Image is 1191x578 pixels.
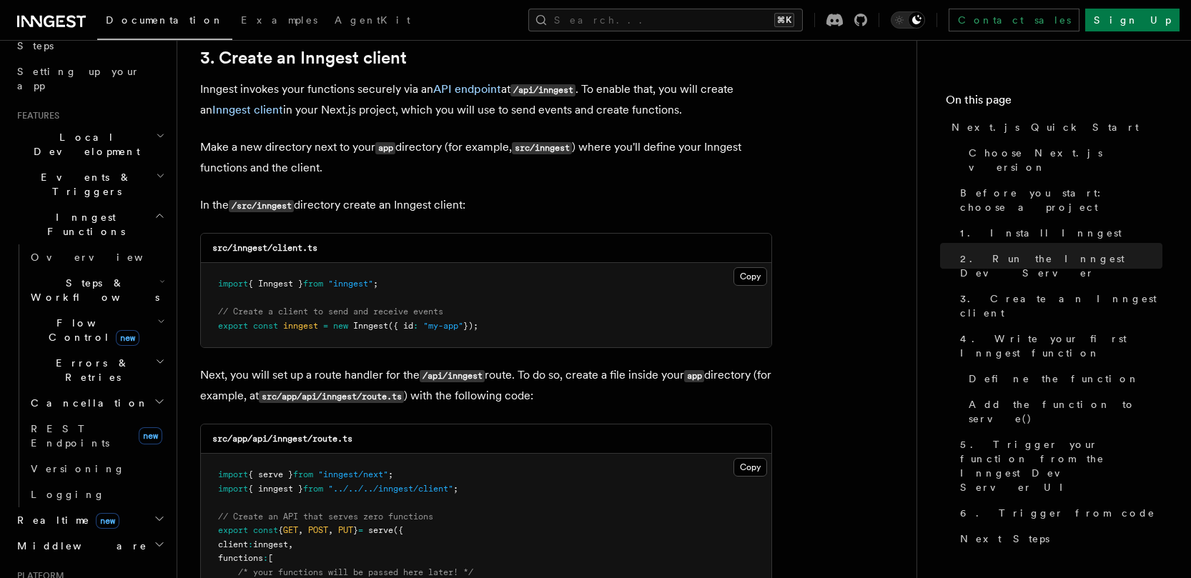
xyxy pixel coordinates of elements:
span: "inngest" [328,279,373,289]
a: Choose Next.js version [963,140,1162,180]
a: Define the function [963,366,1162,392]
span: , [288,539,293,549]
span: // Create an API that serves zero functions [218,512,433,522]
span: GET [283,525,298,535]
code: src/app/api/inngest/route.ts [212,434,352,444]
a: Examples [232,4,326,39]
span: from [293,469,313,479]
p: In the directory create an Inngest client: [200,195,772,216]
a: Before you start: choose a project [954,180,1162,220]
span: Features [11,110,59,121]
span: new [333,321,348,331]
span: Events & Triggers [11,170,156,199]
a: Next Steps [954,526,1162,552]
a: AgentKit [326,4,419,39]
a: API endpoint [433,82,501,96]
span: new [96,513,119,529]
span: inngest [253,539,288,549]
span: ; [373,279,378,289]
code: /api/inngest [420,370,485,382]
a: 3. Create an Inngest client [954,286,1162,326]
span: Errors & Retries [25,356,155,384]
button: Local Development [11,124,168,164]
span: Logging [31,489,105,500]
code: app [375,142,395,154]
a: Sign Up [1085,9,1180,31]
span: Steps & Workflows [25,276,159,304]
span: from [303,279,323,289]
button: Copy [733,458,767,477]
button: Toggle dark mode [891,11,925,29]
span: "../../../inngest/client" [328,484,453,494]
a: Documentation [97,4,232,40]
span: inngest [283,321,318,331]
code: app [684,370,704,382]
span: from [303,484,323,494]
button: Events & Triggers [11,164,168,204]
span: }); [463,321,478,331]
span: { [278,525,283,535]
span: export [218,321,248,331]
span: Define the function [969,372,1140,386]
span: PUT [338,525,353,535]
a: Next.js Quick Start [946,114,1162,140]
span: Local Development [11,130,156,159]
a: Contact sales [949,9,1079,31]
span: const [253,525,278,535]
span: , [298,525,303,535]
span: ; [388,469,393,479]
a: Overview [25,244,168,270]
code: /api/inngest [510,84,575,96]
span: { inngest } [248,484,303,494]
span: { Inngest } [248,279,303,289]
button: Steps & Workflows [25,270,168,310]
a: 3. Create an Inngest client [200,48,407,68]
a: 2. Run the Inngest Dev Server [954,246,1162,286]
span: import [218,279,248,289]
span: Next Steps [960,532,1049,546]
code: src/app/api/inngest/route.ts [259,391,404,403]
span: Flow Control [25,316,157,344]
a: 4. Write your first Inngest function [954,326,1162,366]
a: 5. Trigger your function from the Inngest Dev Server UI [954,432,1162,500]
button: Flow Controlnew [25,310,168,350]
span: POST [308,525,328,535]
span: client [218,539,248,549]
span: Choose Next.js version [969,146,1162,174]
span: ({ id [388,321,413,331]
span: = [358,525,363,535]
h4: On this page [946,91,1162,114]
span: export [218,525,248,535]
code: /src/inngest [229,200,294,212]
span: 3. Create an Inngest client [960,292,1162,320]
button: Cancellation [25,390,168,416]
span: functions [218,553,263,563]
a: 6. Trigger from code [954,500,1162,526]
span: Realtime [11,513,119,527]
p: Inngest invokes your functions securely via an at . To enable that, you will create an in your Ne... [200,79,772,120]
a: Setting up your app [11,59,168,99]
a: REST Endpointsnew [25,416,168,456]
span: : [263,553,268,563]
a: Versioning [25,456,168,482]
span: ; [453,484,458,494]
span: Inngest Functions [11,210,154,239]
span: Examples [241,14,317,26]
a: 1. Install Inngest [954,220,1162,246]
span: AgentKit [335,14,410,26]
div: Inngest Functions [11,244,168,507]
button: Inngest Functions [11,204,168,244]
span: Overview [31,251,178,263]
span: 6. Trigger from code [960,506,1155,520]
span: Versioning [31,463,125,474]
p: Make a new directory next to your directory (for example, ) where you'll define your Inngest func... [200,137,772,178]
span: serve [368,525,393,535]
a: Logging [25,482,168,507]
span: = [323,321,328,331]
span: , [328,525,333,535]
span: REST Endpoints [31,423,109,449]
button: Copy [733,267,767,286]
button: Middleware [11,533,168,559]
button: Search...⌘K [528,9,803,31]
span: Setting up your app [17,66,140,91]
